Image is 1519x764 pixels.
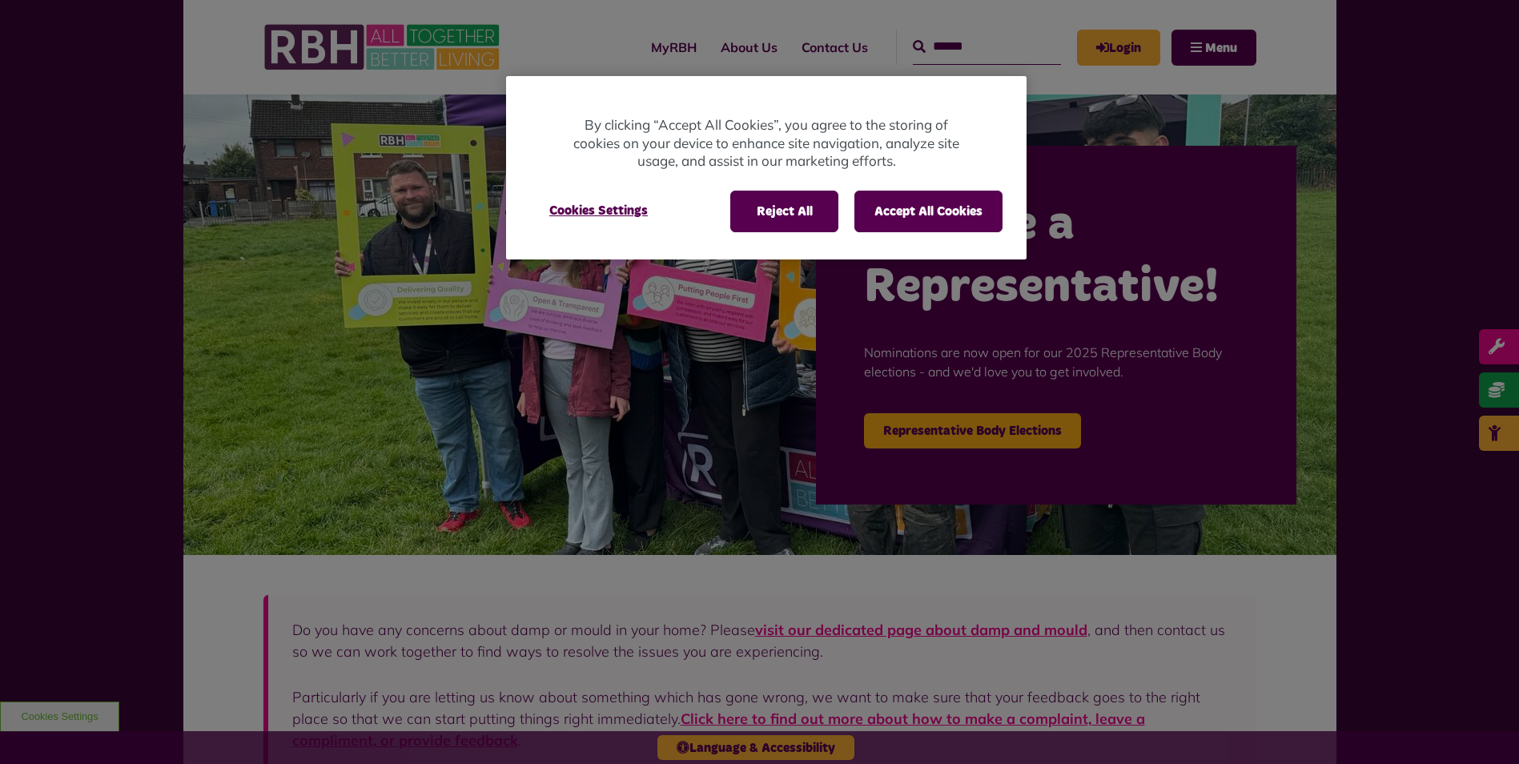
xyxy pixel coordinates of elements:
div: Privacy [506,76,1027,259]
button: Reject All [730,191,838,232]
div: Cookie banner [506,76,1027,259]
p: By clicking “Accept All Cookies”, you agree to the storing of cookies on your device to enhance s... [570,116,962,171]
button: Accept All Cookies [854,191,1003,232]
button: Cookies Settings [530,191,667,231]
